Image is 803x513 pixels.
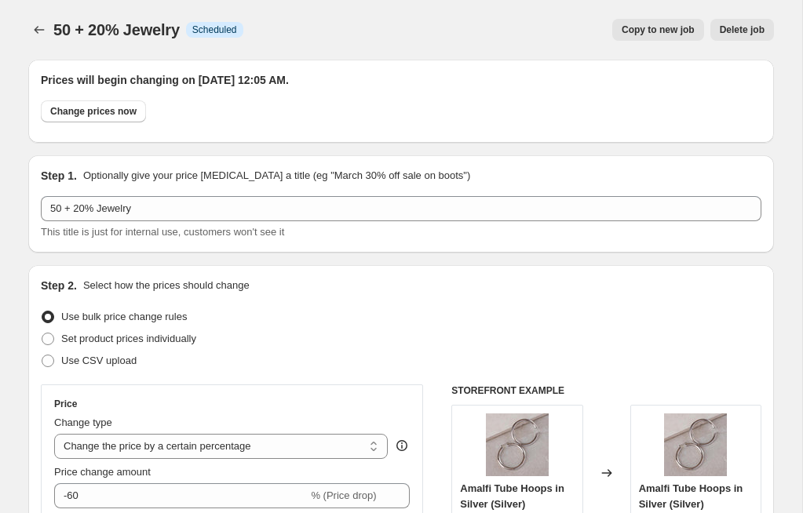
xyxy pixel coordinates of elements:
span: Use bulk price change rules [61,311,187,322]
h2: Step 1. [41,168,77,184]
span: Delete job [720,24,765,36]
button: Copy to new job [612,19,704,41]
span: Amalfi Tube Hoops in Silver (Silver) [460,482,564,510]
img: AmalfiTubeHoopsSilver-3_80x.jpg [664,413,727,476]
span: Scheduled [192,24,237,36]
span: Change type [54,417,112,428]
span: Price change amount [54,466,151,478]
span: Set product prices individually [61,333,196,344]
span: This title is just for internal use, customers won't see it [41,226,284,238]
h2: Prices will begin changing on [DATE] 12:05 AM. [41,72,761,88]
button: Price change jobs [28,19,50,41]
input: 30% off holiday sale [41,196,761,221]
span: Amalfi Tube Hoops in Silver (Silver) [639,482,743,510]
span: 50 + 20% Jewelry [53,21,180,38]
span: % (Price drop) [311,489,376,501]
span: Copy to new job [622,24,695,36]
input: -15 [54,483,308,508]
h3: Price [54,398,77,410]
div: help [394,438,410,453]
span: Use CSV upload [61,355,137,366]
img: AmalfiTubeHoopsSilver-3_80x.jpg [486,413,549,476]
button: Delete job [710,19,774,41]
p: Optionally give your price [MEDICAL_DATA] a title (eg "March 30% off sale on boots") [83,168,470,184]
p: Select how the prices should change [83,278,250,293]
button: Change prices now [41,100,146,122]
h2: Step 2. [41,278,77,293]
h6: STOREFRONT EXAMPLE [451,384,761,397]
span: Change prices now [50,105,137,118]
